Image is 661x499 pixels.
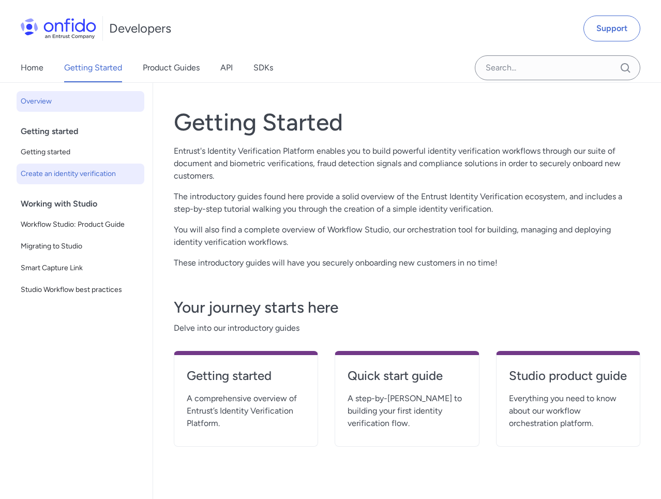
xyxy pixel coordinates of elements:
[21,218,140,231] span: Workflow Studio: Product Guide
[509,392,627,430] span: Everything you need to know about our workflow orchestration platform.
[21,284,140,296] span: Studio Workflow best practices
[21,168,140,180] span: Create an identity verification
[21,262,140,274] span: Smart Capture Link
[17,91,144,112] a: Overview
[174,257,640,269] p: These introductory guides will have you securely onboarding new customers in no time!
[187,368,305,384] h4: Getting started
[253,53,273,82] a: SDKs
[174,224,640,248] p: You will also find a complete overview of Workflow Studio, our orchestration tool for building, m...
[475,55,640,80] input: Onfido search input field
[583,16,640,41] a: Support
[17,142,144,163] a: Getting started
[220,53,233,82] a: API
[348,368,466,392] a: Quick start guide
[109,20,171,37] h1: Developers
[17,236,144,257] a: Migrating to Studio
[21,53,43,82] a: Home
[21,95,140,108] span: Overview
[509,368,627,384] h4: Studio product guide
[174,190,640,215] p: The introductory guides found here provide a solid overview of the Entrust Identity Verification ...
[17,258,144,278] a: Smart Capture Link
[509,368,627,392] a: Studio product guide
[187,392,305,430] span: A comprehensive overview of Entrust’s Identity Verification Platform.
[17,214,144,235] a: Workflow Studio: Product Guide
[174,297,640,318] h3: Your journey starts here
[174,108,640,137] h1: Getting Started
[21,146,140,158] span: Getting started
[143,53,200,82] a: Product Guides
[187,368,305,392] a: Getting started
[21,240,140,253] span: Migrating to Studio
[64,53,122,82] a: Getting Started
[174,145,640,182] p: Entrust's Identity Verification Platform enables you to build powerful identity verification work...
[21,194,148,214] div: Working with Studio
[174,322,640,334] span: Delve into our introductory guides
[21,18,96,39] img: Onfido Logo
[17,280,144,300] a: Studio Workflow best practices
[348,392,466,430] span: A step-by-[PERSON_NAME] to building your first identity verification flow.
[21,121,148,142] div: Getting started
[17,164,144,184] a: Create an identity verification
[348,368,466,384] h4: Quick start guide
